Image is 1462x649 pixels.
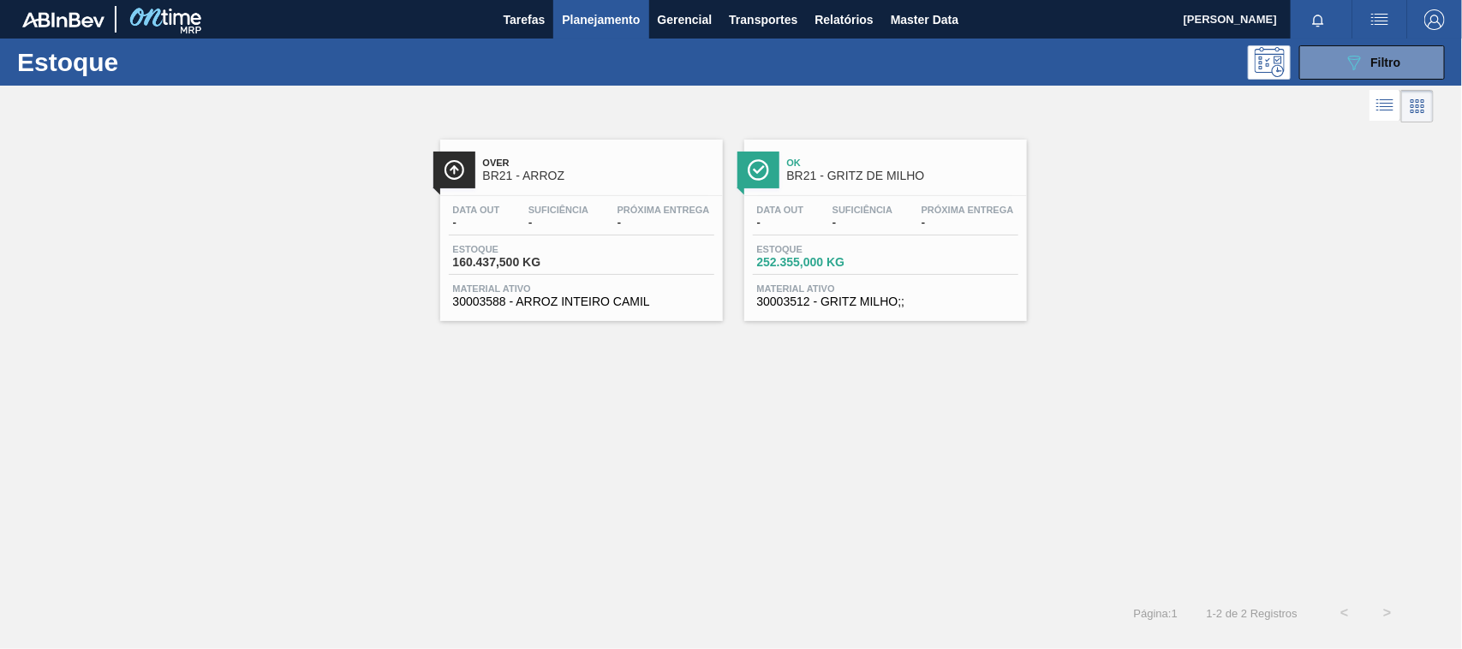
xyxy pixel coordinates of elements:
span: Estoque [453,244,573,254]
span: Transportes [729,9,797,30]
span: - [453,217,500,229]
span: Próxima Entrega [618,205,710,215]
h1: Estoque [17,52,268,72]
span: Data out [453,205,500,215]
span: Tarefas [504,9,546,30]
span: 30003512 - GRITZ MILHO;; [757,295,1014,308]
span: Ok [787,158,1018,168]
img: userActions [1370,9,1390,30]
span: 252.355,000 KG [757,256,877,269]
span: - [757,217,804,229]
span: Planejamento [562,9,640,30]
span: BR21 - ARROZ [483,170,714,182]
div: Visão em Cards [1401,90,1434,122]
span: - [922,217,1014,229]
span: - [832,217,892,229]
img: TNhmsLtSVTkK8tSr43FrP2fwEKptu5GPRR3wAAAABJRU5ErkJggg== [22,12,104,27]
span: Gerencial [658,9,713,30]
span: 160.437,500 KG [453,256,573,269]
span: Over [483,158,714,168]
button: Notificações [1291,8,1346,32]
span: Suficiência [528,205,588,215]
a: ÍconeOkBR21 - GRITZ DE MILHOData out-Suficiência-Próxima Entrega-Estoque252.355,000 KGMaterial at... [731,127,1035,321]
button: > [1366,592,1409,634]
a: ÍconeOverBR21 - ARROZData out-Suficiência-Próxima Entrega-Estoque160.437,500 KGMaterial ativo3000... [427,127,731,321]
button: Filtro [1299,45,1445,80]
img: Logout [1424,9,1445,30]
span: 30003588 - ARROZ INTEIRO CAMIL [453,295,710,308]
div: Visão em Lista [1370,90,1401,122]
div: Pogramando: nenhum usuário selecionado [1248,45,1291,80]
button: < [1323,592,1366,634]
span: BR21 - GRITZ DE MILHO [787,170,1018,182]
span: Suficiência [832,205,892,215]
span: - [618,217,710,229]
span: 1 - 2 de 2 Registros [1203,607,1298,620]
span: Estoque [757,244,877,254]
span: Data out [757,205,804,215]
img: Ícone [748,159,769,181]
span: Filtro [1371,56,1401,69]
span: Página : 1 [1134,607,1178,620]
img: Ícone [444,159,465,181]
span: - [528,217,588,229]
span: Material ativo [757,283,1014,294]
span: Master Data [891,9,958,30]
span: Material ativo [453,283,710,294]
span: Relatórios [815,9,873,30]
span: Próxima Entrega [922,205,1014,215]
